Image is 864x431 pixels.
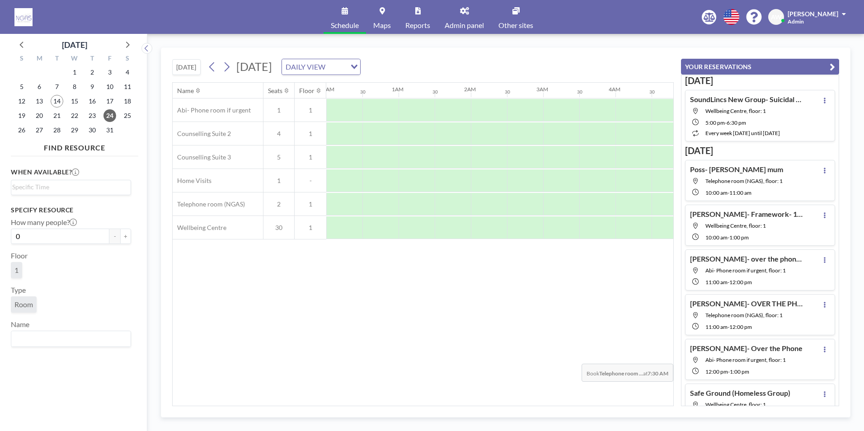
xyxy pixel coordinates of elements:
div: M [31,53,48,65]
span: Admin [788,18,804,25]
span: Counselling Suite 3 [173,153,231,161]
div: S [118,53,136,65]
span: Tuesday, October 14, 2025 [51,95,63,108]
b: Telephone room ... [599,370,643,377]
span: Monday, October 13, 2025 [33,95,46,108]
div: 30 [649,89,655,95]
span: Schedule [331,22,359,29]
span: Wednesday, October 8, 2025 [68,80,81,93]
div: S [13,53,31,65]
span: 1:00 PM [729,234,749,241]
h4: SoundLincs New Group- Suicidal support [690,95,803,104]
span: Room [14,300,33,309]
input: Search for option [12,182,126,192]
div: 3AM [536,86,548,93]
span: Abi- Phone room if urgent [173,106,251,114]
input: Search for option [328,61,345,73]
span: Monday, October 20, 2025 [33,109,46,122]
span: 1 [295,106,326,114]
span: 1 [14,266,19,274]
button: YOUR RESERVATIONS [681,59,839,75]
div: Name [177,87,194,95]
span: 10:00 AM [705,189,728,196]
div: 12AM [319,86,334,93]
div: Floor [299,87,315,95]
span: Reports [405,22,430,29]
span: 1 [263,106,294,114]
img: organization-logo [14,8,33,26]
span: Wednesday, October 22, 2025 [68,109,81,122]
div: T [48,53,66,65]
span: Saturday, October 11, 2025 [121,80,134,93]
div: Seats [268,87,282,95]
div: 30 [505,89,510,95]
span: 12:00 PM [729,279,752,286]
span: 1:00 PM [730,368,749,375]
span: Wellbeing Centre, floor: 1 [705,401,766,408]
label: Name [11,320,29,329]
span: 5:00 PM [705,119,725,126]
span: - [728,368,730,375]
span: Other sites [498,22,533,29]
span: [PERSON_NAME] [788,10,838,18]
span: 11:00 AM [729,189,751,196]
span: Thursday, October 30, 2025 [86,124,99,136]
span: AW [771,13,782,21]
span: 1 [263,177,294,185]
span: 10:00 AM [705,234,728,241]
span: Wellbeing Centre [173,224,226,232]
span: Friday, October 24, 2025 [103,109,116,122]
span: - [728,323,729,330]
span: 5 [263,153,294,161]
span: Wednesday, October 1, 2025 [68,66,81,79]
div: 1AM [392,86,404,93]
div: 30 [432,89,438,95]
label: Floor [11,251,28,260]
span: 11:00 AM [705,279,728,286]
span: Wednesday, October 15, 2025 [68,95,81,108]
span: 12:00 PM [705,368,728,375]
span: Sunday, October 12, 2025 [15,95,28,108]
span: Sunday, October 5, 2025 [15,80,28,93]
div: Search for option [11,331,131,347]
span: Book at [582,364,673,382]
span: Wellbeing Centre, floor: 1 [705,222,766,229]
div: W [66,53,84,65]
h3: [DATE] [685,145,835,156]
button: - [109,229,120,244]
span: Maps [373,22,391,29]
span: 6:30 PM [727,119,746,126]
span: Thursday, October 9, 2025 [86,80,99,93]
h4: [PERSON_NAME]- Over the Phone [690,344,803,353]
span: - [295,177,326,185]
span: Wednesday, October 29, 2025 [68,124,81,136]
span: Abi- Phone room if urgent, floor: 1 [705,356,786,363]
span: Telephone room (NGAS) [173,200,245,208]
span: Wellbeing Centre, floor: 1 [705,108,766,114]
h4: [PERSON_NAME]- OVER THE PHONE [690,299,803,308]
h4: FIND RESOURCE [11,140,138,152]
span: 1 [295,130,326,138]
label: Type [11,286,26,295]
span: Saturday, October 25, 2025 [121,109,134,122]
span: Saturday, October 18, 2025 [121,95,134,108]
h3: Specify resource [11,206,131,214]
span: - [728,189,729,196]
span: 11:00 AM [705,323,728,330]
span: - [725,119,727,126]
span: 4 [263,130,294,138]
div: F [101,53,118,65]
span: Monday, October 27, 2025 [33,124,46,136]
b: 7:30 AM [648,370,668,377]
span: Tuesday, October 21, 2025 [51,109,63,122]
div: Search for option [11,180,131,194]
span: every week [DATE] until [DATE] [705,130,780,136]
span: Home Visits [173,177,211,185]
h4: Poss- [PERSON_NAME] mum [690,165,783,174]
div: 2AM [464,86,476,93]
button: + [120,229,131,244]
span: Tuesday, October 28, 2025 [51,124,63,136]
span: - [728,234,729,241]
span: Friday, October 3, 2025 [103,66,116,79]
span: [DATE] [236,60,272,73]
